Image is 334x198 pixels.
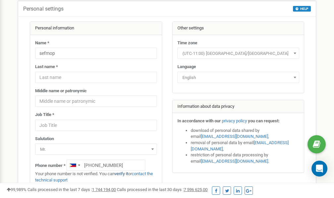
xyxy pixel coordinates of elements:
[35,112,54,118] label: Job Title *
[35,64,58,70] label: Last name *
[172,22,304,35] div: Other settings
[180,73,297,82] span: English
[35,40,49,46] label: Name *
[35,143,157,155] span: Mr.
[177,118,221,123] strong: In accordance with our
[191,140,299,152] li: removal of personal data by email ,
[293,6,311,12] button: HELP
[201,159,268,164] a: [EMAIL_ADDRESS][DOMAIN_NAME]
[172,100,304,113] div: Information about data privacy
[177,48,299,59] span: (UTC-11:00) Pacific/Midway
[67,160,145,171] input: +1-800-555-55-55
[35,88,87,94] label: Middle name or patronymic
[35,96,157,107] input: Middle name or patronymic
[23,6,64,12] h5: Personal settings
[248,118,280,123] strong: you can request:
[35,163,66,169] label: Phone number *
[35,171,153,182] a: contact the technical support
[201,134,268,139] a: [EMAIL_ADDRESS][DOMAIN_NAME]
[177,72,299,83] span: English
[191,152,299,164] li: restriction of personal data processing by email .
[177,64,196,70] label: Language
[27,187,116,192] span: Calls processed in the last 7 days :
[37,145,155,154] span: Mr.
[311,161,327,177] div: Open Intercom Messenger
[92,187,116,192] u: 1 744 194,00
[117,187,208,192] span: Calls processed in the last 30 days :
[177,40,197,46] label: Time zone
[7,187,26,192] span: 99,989%
[35,120,157,131] input: Job Title
[191,128,299,140] li: download of personal data shared by email ,
[180,49,297,58] span: (UTC-11:00) Pacific/Midway
[191,140,289,151] a: [EMAIL_ADDRESS][DOMAIN_NAME]
[222,118,247,123] a: privacy policy
[115,171,128,176] a: verify it
[30,22,162,35] div: Personal information
[35,72,157,83] input: Last name
[35,48,157,59] input: Name
[184,187,208,192] u: 7 596 625,00
[67,160,82,171] div: Telephone country code
[35,171,157,183] p: Your phone number is not verified. You can or
[35,136,54,142] label: Salutation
